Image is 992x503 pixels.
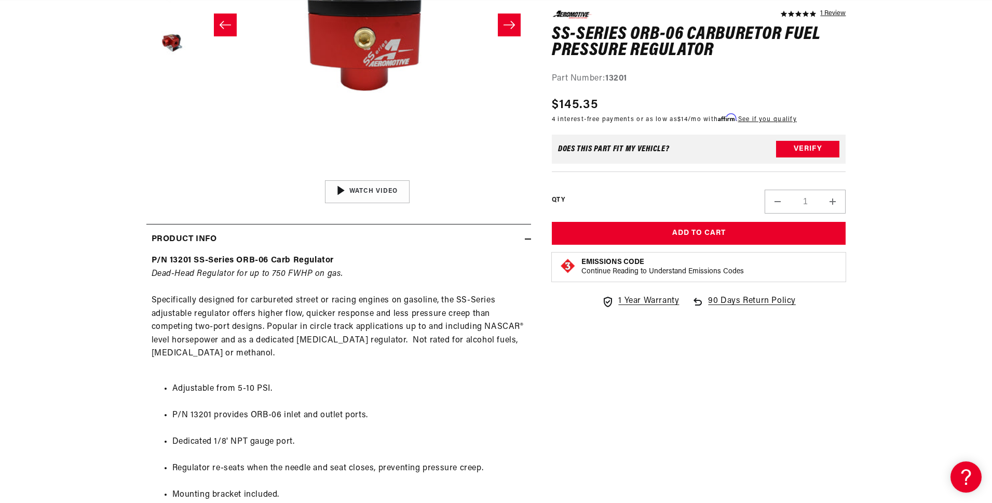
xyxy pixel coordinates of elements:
[581,267,744,276] p: Continue Reading to Understand Emissions Codes
[552,222,846,245] button: Add to Cart
[552,96,598,114] span: $145.35
[558,145,670,153] div: Does This part fit My vehicle?
[172,435,526,449] li: Dedicated 1/8' NPT gauge port.
[618,295,679,308] span: 1 Year Warranty
[820,10,846,18] a: 1 reviews
[172,488,526,502] li: Mounting bracket included.
[498,14,521,36] button: Slide right
[172,462,526,475] li: Regulator re-seats when the needle and seat closes, preventing pressure creep.
[718,114,736,122] span: Affirm
[152,256,334,264] strong: P/N 13201 SS-Series ORB-06 Carb Regulator
[708,295,796,319] span: 90 Days Return Policy
[602,295,679,308] a: 1 Year Warranty
[172,382,526,396] li: Adjustable from 5-10 PSI.
[560,258,576,274] img: Emissions code
[152,270,344,278] em: Dead-Head Regulator for up to 750 FWHP on gas.
[581,258,744,276] button: Emissions CodeContinue Reading to Understand Emissions Codes
[738,116,797,123] a: See if you qualify - Learn more about Affirm Financing (opens in modal)
[146,18,198,70] button: Load image 4 in gallery view
[776,141,839,157] button: Verify
[552,72,846,85] div: Part Number:
[605,74,627,82] strong: 13201
[552,195,565,204] label: QTY
[214,14,237,36] button: Slide left
[677,116,688,123] span: $14
[581,258,644,266] strong: Emissions Code
[152,233,217,246] h2: Product Info
[552,26,846,59] h1: SS-Series ORB-06 Carburetor Fuel Pressure Regulator
[172,409,526,422] li: P/N 13201 provides ORB-06 inlet and outlet ports.
[691,295,796,319] a: 90 Days Return Policy
[146,224,531,255] summary: Product Info
[552,114,797,124] p: 4 interest-free payments or as low as /mo with .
